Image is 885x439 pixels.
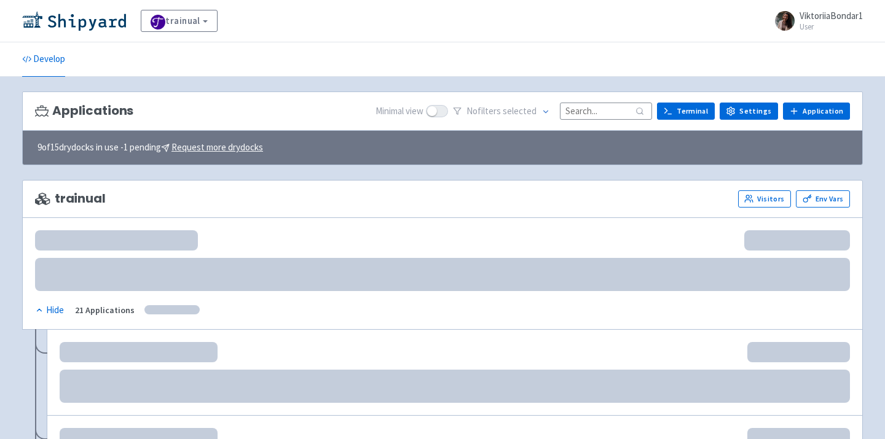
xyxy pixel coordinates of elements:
[503,105,537,117] span: selected
[37,141,263,155] span: 9 of 15 drydocks in use - 1 pending
[800,23,863,31] small: User
[171,141,263,153] u: Request more drydocks
[560,103,652,119] input: Search...
[796,190,850,208] a: Env Vars
[141,10,218,32] a: trainual
[35,303,65,317] button: Hide
[376,104,423,118] span: Minimal view
[720,103,778,120] a: Settings
[466,104,537,118] span: No filter s
[783,103,850,120] a: Application
[738,190,791,208] a: Visitors
[35,104,133,118] h3: Applications
[768,11,863,31] a: ViktoriiaBondar1 User
[35,303,64,317] div: Hide
[75,303,135,317] div: 21 Applications
[35,192,106,206] span: trainual
[657,103,715,120] a: Terminal
[800,10,863,21] span: ViktoriiaBondar1
[22,42,65,77] a: Develop
[22,11,126,31] img: Shipyard logo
